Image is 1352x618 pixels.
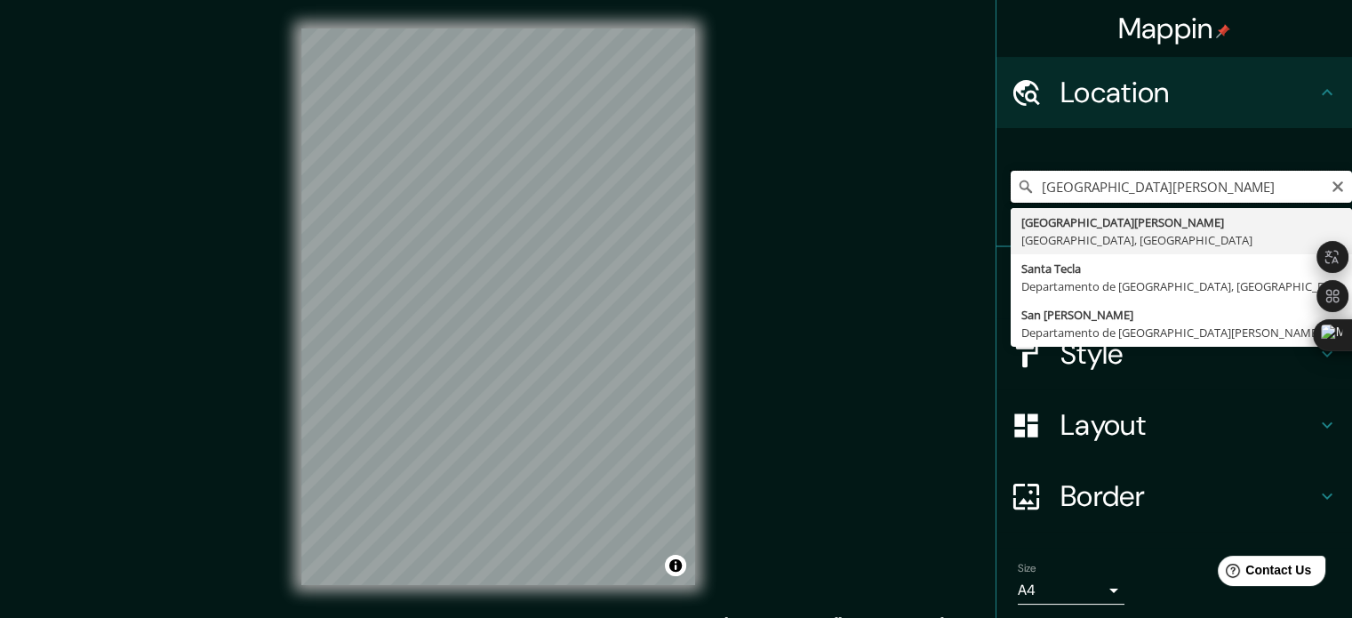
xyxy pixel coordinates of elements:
div: Departamento de [GEOGRAPHIC_DATA], [GEOGRAPHIC_DATA][PERSON_NAME] [1021,277,1341,295]
input: Pick your city or area [1011,171,1352,203]
div: A4 [1018,576,1124,605]
h4: Location [1060,75,1316,110]
div: Pins [996,247,1352,318]
div: Departamento de [GEOGRAPHIC_DATA][PERSON_NAME], [GEOGRAPHIC_DATA][PERSON_NAME] [1021,324,1341,341]
img: pin-icon.png [1216,24,1230,38]
div: [GEOGRAPHIC_DATA][PERSON_NAME] [1021,213,1341,231]
div: San [PERSON_NAME] [1021,306,1341,324]
canvas: Map [301,28,695,585]
button: Toggle attribution [665,555,686,576]
h4: Border [1060,478,1316,514]
div: Layout [996,389,1352,461]
h4: Style [1060,336,1316,372]
label: Size [1018,561,1036,576]
div: Location [996,57,1352,128]
div: Style [996,318,1352,389]
h4: Mappin [1118,11,1231,46]
button: Clear [1331,177,1345,194]
div: Border [996,461,1352,532]
iframe: Help widget launcher [1194,549,1332,598]
h4: Layout [1060,407,1316,443]
div: [GEOGRAPHIC_DATA], [GEOGRAPHIC_DATA] [1021,231,1341,249]
div: Santa Tecla [1021,260,1341,277]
